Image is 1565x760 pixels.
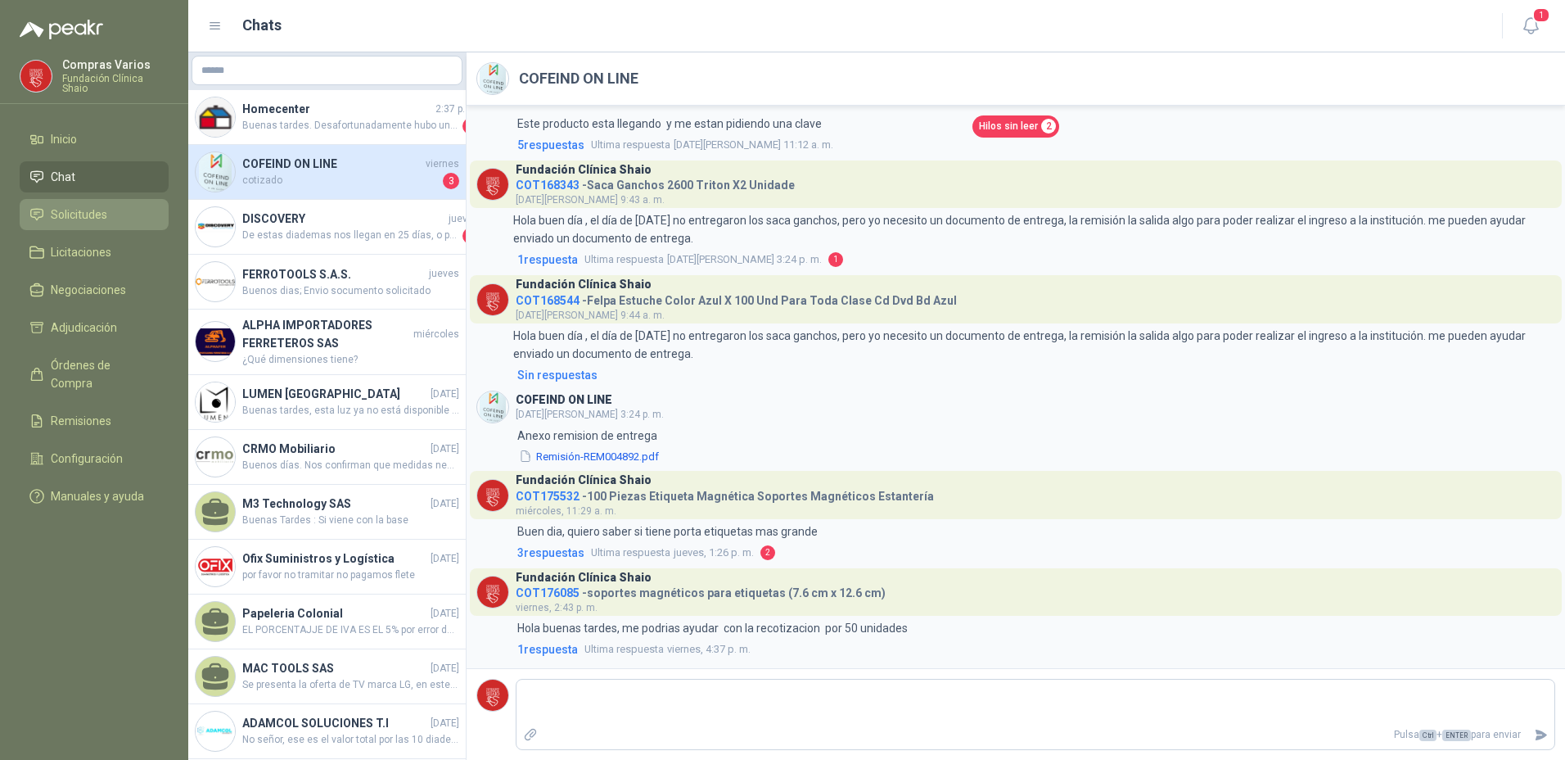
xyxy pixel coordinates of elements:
a: Company LogoCOFEIND ON LINEviernescotizado3 [188,145,466,200]
img: Company Logo [196,547,235,586]
a: Company LogoADAMCOL SOLUCIONES T.I[DATE]No señor, ese es el valor total por las 10 diademas, el v... [188,704,466,759]
span: Configuración [51,450,123,468]
img: Company Logo [477,63,508,94]
h4: M3 Technology SAS [242,495,427,513]
span: [DATE] [431,441,459,457]
img: Company Logo [196,262,235,301]
span: 2 [760,545,775,560]
span: COT175532 [516,490,580,503]
h4: - 100 Piezas Etiqueta Magnética Soportes Magnéticos Estantería [516,486,934,501]
h4: CRMO Mobiliario [242,440,427,458]
span: Buenas tardes, esta luz ya no está disponible con el proveedor. [242,403,459,418]
span: 1 [462,118,479,134]
a: 5respuestasUltima respuesta[DATE][PERSON_NAME] 11:12 a. m. [514,136,1555,154]
a: Negociaciones [20,274,169,305]
a: Company LogoALPHA IMPORTADORES FERRETEROS SASmiércoles¿Qué dimensiones tiene? [188,310,466,375]
h4: DISCOVERY [242,210,445,228]
h3: COFEIND ON LINE [516,396,612,405]
span: COT176085 [516,586,580,599]
span: [DATE][PERSON_NAME] 3:24 p. m. [584,251,822,268]
label: Adjuntar archivos [516,721,544,749]
span: COT168343 [516,179,580,192]
span: Remisiones [51,412,111,430]
span: viernes, 4:37 p. m. [584,641,751,658]
img: Company Logo [477,284,508,315]
a: Company LogoHomecenter2:37 p. m.Buenas tardes. Desafortunadamente hubo un pequeño atraso en la lo... [188,90,466,145]
span: 3 [443,173,459,189]
h4: MAC TOOLS SAS [242,659,427,677]
span: 3 respuesta s [517,544,584,562]
img: Company Logo [477,577,508,608]
span: [DATE][PERSON_NAME] 3:24 p. m. [516,409,664,420]
h3: Fundación Clínica Shaio [516,476,652,485]
a: Órdenes de Compra [20,350,169,399]
span: Chat [51,168,75,186]
span: Inicio [51,130,77,148]
h4: ALPHA IMPORTADORES FERRETEROS SAS [242,316,410,352]
img: Company Logo [196,382,235,422]
span: Negociaciones [51,281,126,299]
span: Buenas tardes. Desafortunadamente hubo un pequeño atraso en la logística del alistamiento del ped... [242,118,459,134]
h4: LUMEN [GEOGRAPHIC_DATA] [242,385,427,403]
img: Company Logo [196,207,235,247]
a: Sin respuestas [514,366,1555,384]
div: Sin respuestas [517,366,598,384]
span: Se presenta la oferta de TV marca LG, en este momenot tenemos disponibilidad de 6 unidades sujeta... [242,677,459,693]
img: Logo peakr [20,20,103,39]
img: Company Logo [196,437,235,477]
span: Ultima respuesta [584,251,664,268]
a: Adjudicación [20,312,169,343]
span: jueves [429,266,459,282]
a: Remisiones [20,405,169,437]
span: Buenas Tardes : Si viene con la base [242,513,459,528]
h3: Fundación Clínica Shaio [516,165,652,174]
a: Papeleria Colonial[DATE]EL PORCENTAJJE DE IVA ES EL 5% por error de digitacion coloque el 19% [188,595,466,649]
img: Company Logo [477,391,508,423]
h1: Chats [242,14,282,37]
span: COT168544 [516,294,580,307]
a: M3 Technology SAS[DATE]Buenas Tardes : Si viene con la base [188,485,466,540]
span: ENTER [1442,730,1471,741]
a: Company LogoFERROTOOLS S.A.S.juevesBuenos dias; Envio socumento solicitado [188,255,466,310]
span: 1 respuesta [517,251,578,269]
span: 1 respuesta [517,640,578,658]
a: Company LogoLUMEN [GEOGRAPHIC_DATA][DATE]Buenas tardes, esta luz ya no está disponible con el pro... [188,375,466,430]
img: Company Logo [477,680,508,711]
a: Company LogoOfix Suministros y Logística[DATE]por favor no tramitar no pagamos flete [188,540,466,595]
span: De estas diademas nos llegan en 25 días, o para entrega inmediata tenemos estas que son las que r... [242,228,459,244]
button: Remisión-REM004892.pdf [517,448,661,465]
span: Ultima respuesta [591,545,670,561]
p: Buen dia, quiero saber si tiene porta etiquetas mas grande [517,522,818,541]
p: Fundación Clínica Shaio [62,74,169,93]
span: [DATE] [431,387,459,402]
span: viernes [426,156,459,172]
span: Manuales y ayuda [51,487,144,505]
span: miércoles [413,327,459,342]
span: Solicitudes [51,206,107,224]
span: No señor, ese es el valor total por las 10 diademas, el valor unitario por cada diadema es de $76... [242,732,459,748]
p: Pulsa + para enviar [544,721,1528,749]
h4: FERROTOOLS S.A.S. [242,265,426,283]
a: Chat [20,161,169,192]
p: Hola buen día , el día de [DATE] no entregaron los saca ganchos, pero yo necesito un documento de... [513,211,1555,247]
span: EL PORCENTAJJE DE IVA ES EL 5% por error de digitacion coloque el 19% [242,622,459,638]
span: [DATE] [431,661,459,676]
span: Buenos días. Nos confirman que medidas necesitan las estanterías para cotizar y enviar ficha tecnica [242,458,459,473]
a: Company LogoDISCOVERYjuevesDe estas diademas nos llegan en 25 días, o para entrega inmediata tene... [188,200,466,255]
p: Buenas tardes Este producto esta llegando y me estan pidiendo una clave [517,79,822,133]
a: Manuales y ayuda [20,481,169,512]
span: [DATE] [431,551,459,567]
span: 2:37 p. m. [435,102,479,117]
img: Company Logo [196,97,235,137]
p: Compras Varios [62,59,169,70]
span: Órdenes de Compra [51,356,153,392]
span: Buenos dias; Envio socumento solicitado [242,283,459,299]
span: 1 [1532,7,1550,23]
a: 1respuestaUltima respuestaviernes, 4:37 p. m. [514,640,1555,658]
span: cotizado [242,173,440,189]
h4: - Felpa Estuche Color Azul X 100 Und Para Toda Clase Cd Dvd Bd Azul [516,290,957,305]
span: miércoles, 11:29 a. m. [516,505,616,517]
span: por favor no tramitar no pagamos flete [242,568,459,583]
span: Ctrl [1419,730,1436,741]
span: [DATE][PERSON_NAME] 9:44 a. m. [516,310,665,321]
